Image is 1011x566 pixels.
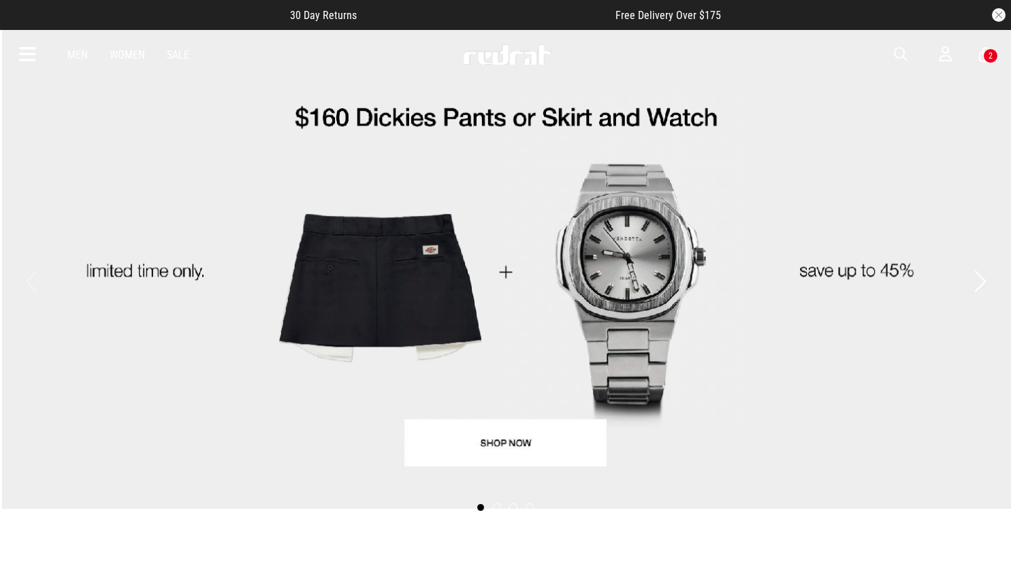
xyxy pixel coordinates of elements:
[979,48,992,62] a: 2
[110,48,145,61] a: Women
[462,44,552,65] img: Redrat logo
[290,9,357,22] span: 30 Day Returns
[384,8,588,22] iframe: Customer reviews powered by Trustpilot
[67,48,88,61] a: Men
[22,266,40,296] button: Previous slide
[989,51,993,61] div: 2
[167,48,189,61] a: Sale
[971,266,989,296] button: Next slide
[615,9,721,22] span: Free Delivery Over $175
